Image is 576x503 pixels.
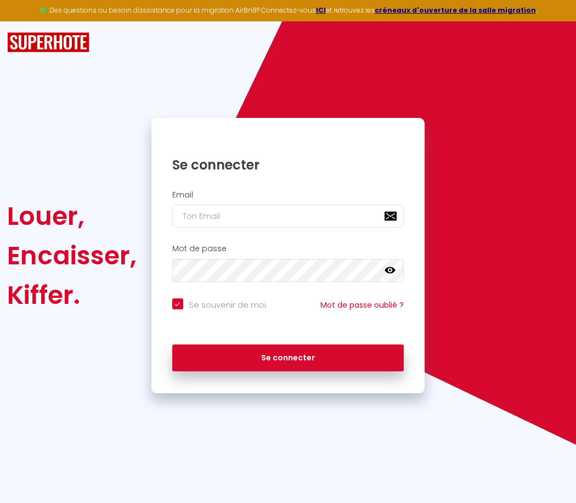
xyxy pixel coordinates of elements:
a: ICI [316,5,326,15]
a: Mot de passe oublié ? [320,299,404,310]
div: Encaisser, [7,236,137,275]
h2: Email [172,190,404,200]
h1: Se connecter [172,156,404,173]
input: Ton Email [172,205,404,228]
button: Se connecter [172,344,404,372]
h2: Mot de passe [172,244,404,253]
div: Louer, [7,196,137,236]
img: SuperHote logo [7,32,89,53]
a: créneaux d'ouverture de la salle migration [375,5,536,15]
div: Kiffer. [7,275,137,315]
